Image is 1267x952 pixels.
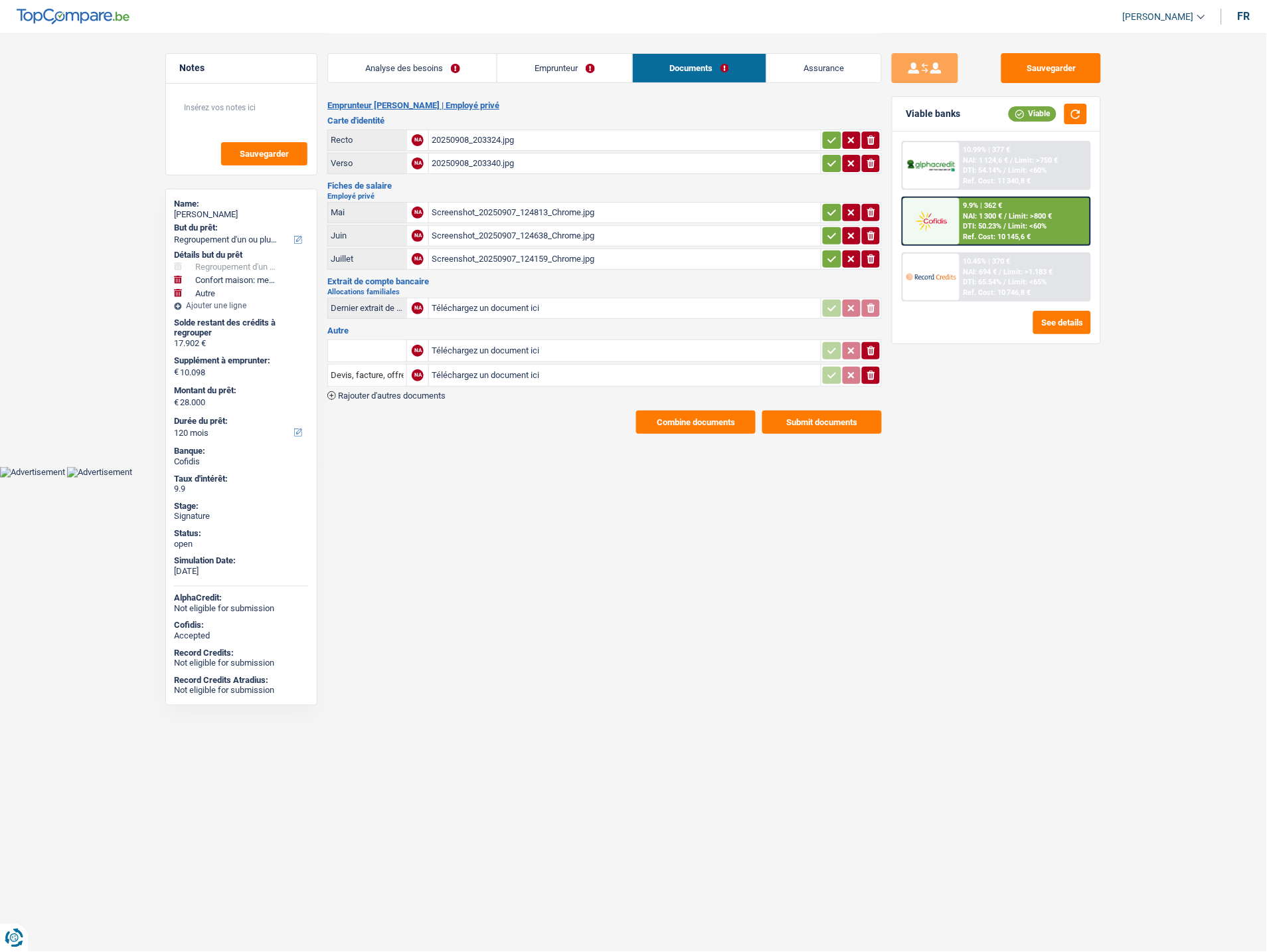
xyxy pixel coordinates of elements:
div: open [174,539,309,549]
span: Limit: >800 € [1009,212,1053,221]
div: Dernier extrait de compte pour vos allocations familiales [331,303,404,313]
div: NA [412,134,424,146]
div: 10.45% | 370 € [964,257,1011,266]
span: Sauvegarder [240,149,289,158]
label: Supplément à emprunter: [174,355,306,366]
div: 9.9 [174,484,309,494]
span: Limit: <60% [1009,166,1047,175]
div: Not eligible for submission [174,658,309,668]
button: Sauvegarder [221,142,307,165]
div: Accepted [174,630,309,641]
span: NAI: 1 300 € [964,212,1003,221]
div: NA [412,157,424,169]
div: Ref. Cost: 11 340,8 € [964,177,1031,185]
img: Cofidis [906,209,956,233]
div: Taux d'intérêt: [174,474,309,484]
h5: Notes [179,62,303,74]
div: Banque: [174,446,309,456]
span: Limit: >750 € [1015,156,1058,165]
div: [PERSON_NAME] [174,209,309,220]
label: Montant du prêt: [174,385,306,396]
span: / [999,268,1002,276]
h3: Autre [327,326,882,335]
label: Durée du prêt: [174,416,306,427]
span: [PERSON_NAME] [1123,11,1194,23]
div: Viable banks [906,108,960,120]
span: NAI: 694 € [964,268,997,276]
img: Advertisement [67,467,132,478]
span: / [1011,156,1013,165]
div: NA [412,345,424,357]
div: Détails but du prêt [174,250,309,260]
div: 10.99% | 377 € [964,145,1011,154]
button: Submit documents [762,411,882,434]
span: Limit: <65% [1009,278,1047,286]
div: fr [1238,10,1250,23]
div: Status: [174,528,309,539]
div: Juin [331,231,404,240]
img: TopCompare Logo [17,9,129,25]
span: DTI: 65.54% [964,278,1002,286]
h3: Extrait de compte bancaire [327,277,882,286]
h3: Carte d'identité [327,116,882,125]
h2: Allocations familiales [327,288,882,296]
div: Not eligible for submission [174,603,309,614]
div: Signature [174,511,309,522]
div: Simulation Date: [174,555,309,566]
div: Mai [331,207,404,217]
div: Ajouter une ligne [174,301,309,310]
span: / [1005,212,1007,221]
a: [PERSON_NAME] [1112,6,1205,28]
span: Rajouter d'autres documents [338,391,446,400]
div: Screenshot_20250907_124159_Chrome.jpg [432,249,818,269]
div: NA [412,253,424,265]
div: Name: [174,199,309,209]
div: Cofidis: [174,620,309,630]
div: NA [412,369,424,381]
span: DTI: 50.23% [964,222,1002,231]
div: NA [412,302,424,314]
div: Viable [1009,106,1056,121]
button: See details [1033,311,1091,334]
span: € [174,397,179,408]
a: Analyse des besoins [328,54,497,82]
span: € [174,367,179,377]
span: NAI: 1 124,6 € [964,156,1009,165]
div: Ref. Cost: 10 145,6 € [964,233,1031,241]
div: NA [412,207,424,219]
div: Screenshot_20250907_124638_Chrome.jpg [432,226,818,246]
span: / [1004,278,1007,286]
label: But du prêt: [174,223,306,233]
div: Verso [331,158,404,168]
h2: Emprunteur [PERSON_NAME] | Employé privé [327,100,882,111]
h2: Employé privé [327,193,882,200]
button: Rajouter d'autres documents [327,391,446,400]
button: Sauvegarder [1001,53,1101,83]
img: AlphaCredit [906,158,956,173]
a: Emprunteur [497,54,632,82]
span: / [1004,222,1007,231]
div: Juillet [331,254,404,264]
span: DTI: 54.14% [964,166,1002,175]
div: Not eligible for submission [174,685,309,696]
div: AlphaCredit: [174,593,309,603]
span: Limit: <60% [1009,222,1047,231]
div: 20250908_203340.jpg [432,153,818,173]
div: [DATE] [174,566,309,577]
div: Record Credits: [174,648,309,658]
a: Documents [633,54,766,82]
h3: Fiches de salaire [327,181,882,190]
a: Assurance [767,54,881,82]
div: Ref. Cost: 10 746,8 € [964,288,1031,297]
img: Record Credits [906,264,956,289]
div: 9.9% | 362 € [964,201,1003,210]
span: Limit: >1.183 € [1004,268,1053,276]
div: 17.902 € [174,338,309,349]
div: 20250908_203324.jpg [432,130,818,150]
div: Stage: [174,501,309,512]
div: Record Credits Atradius: [174,675,309,686]
div: Solde restant des crédits à regrouper [174,318,309,338]
div: Screenshot_20250907_124813_Chrome.jpg [432,203,818,223]
div: Recto [331,135,404,145]
div: Cofidis [174,456,309,467]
